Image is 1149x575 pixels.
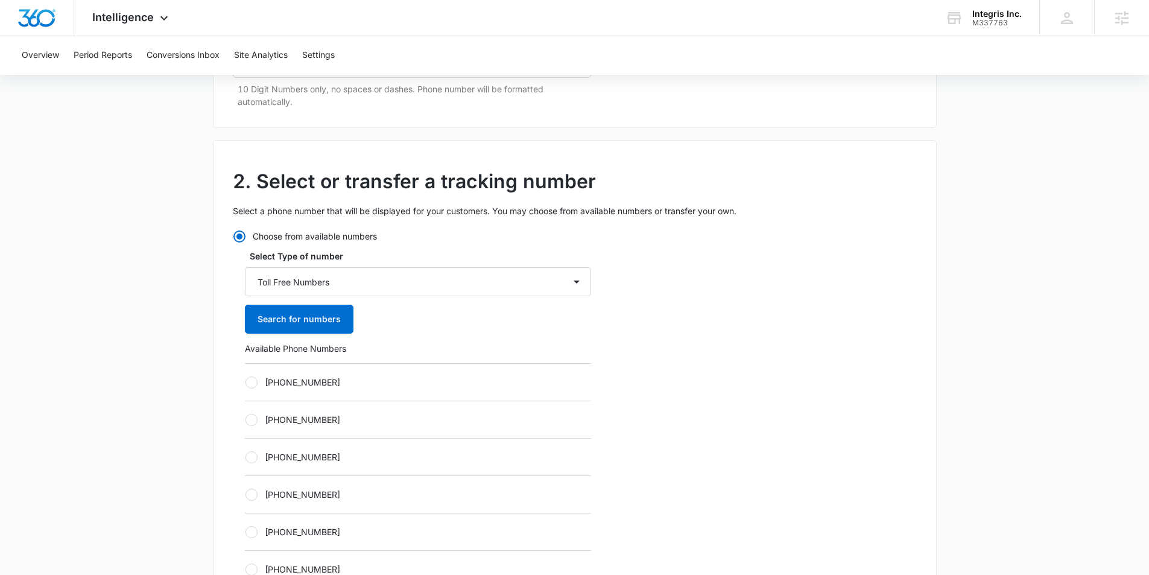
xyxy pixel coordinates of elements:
label: [PHONE_NUMBER] [245,488,591,501]
h2: 2. Select or transfer a tracking number [233,167,917,196]
button: Overview [22,36,59,75]
p: Select a phone number that will be displayed for your customers. You may choose from available nu... [233,205,917,217]
p: 10 Digit Numbers only, no spaces or dashes. Phone number will be formatted automatically. [238,83,591,108]
button: Settings [302,36,335,75]
button: Period Reports [74,36,132,75]
button: Conversions Inbox [147,36,220,75]
div: account id [972,19,1022,27]
label: [PHONE_NUMBER] [245,526,591,538]
label: [PHONE_NUMBER] [245,451,591,463]
div: account name [972,9,1022,19]
button: Site Analytics [234,36,288,75]
p: Available Phone Numbers [245,342,591,355]
button: Search for numbers [245,305,353,334]
label: [PHONE_NUMBER] [245,413,591,426]
label: Select Type of number [250,250,596,262]
span: Intelligence [92,11,154,24]
label: [PHONE_NUMBER] [245,376,591,389]
label: Choose from available numbers [233,230,591,243]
